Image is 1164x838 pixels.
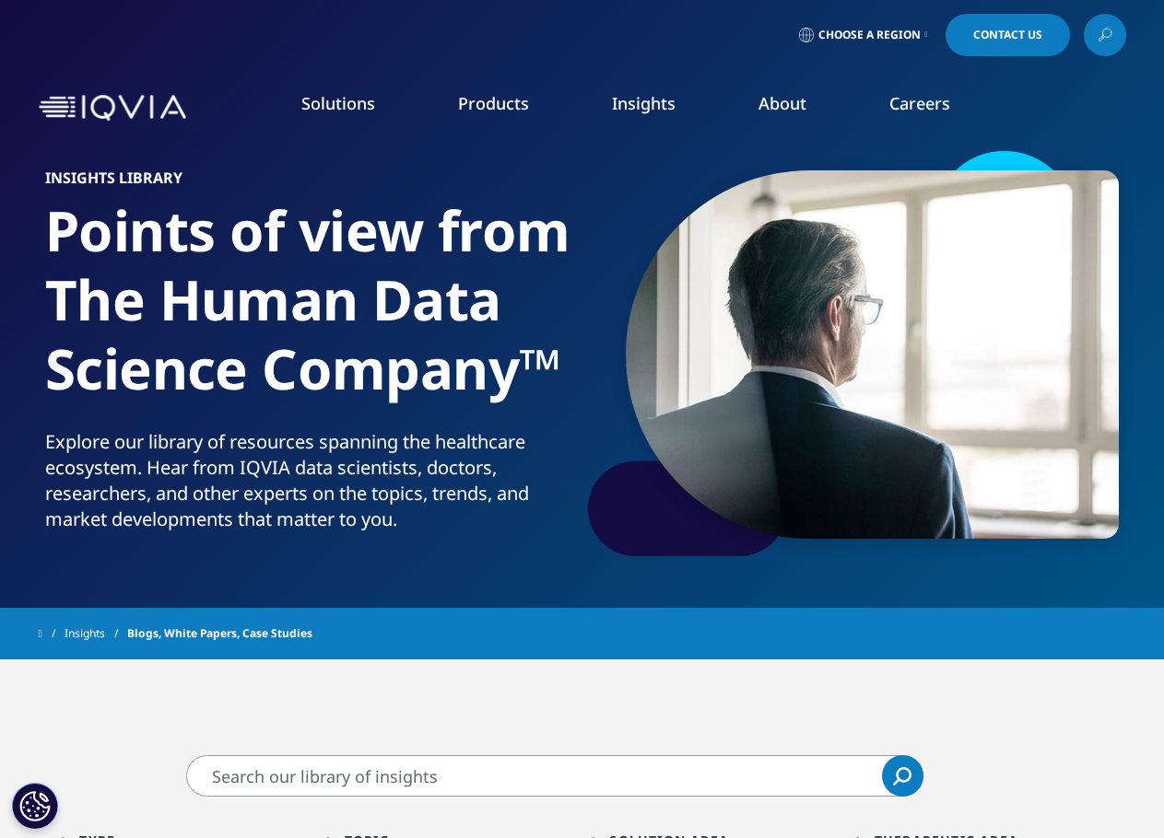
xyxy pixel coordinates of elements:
nav: Primary [194,64,1126,151]
img: IQVIA Healthcare Information Technology and Pharma Clinical Research Company [39,95,186,122]
span: Choose a Region [818,28,921,42]
span: Contact Us [973,29,1042,41]
p: Explore our library of resources spanning the healthcare ecosystem. Hear from IQVIA data scientis... [45,429,575,543]
a: Contact Us [946,14,1070,56]
button: Paramètres des cookies [12,783,58,829]
a: Insights [612,92,676,114]
a: Products [458,92,529,114]
h6: Insights Library [45,170,575,196]
svg: Search [893,767,911,786]
h1: Points of view from The Human Data Science Company™ [45,196,575,429]
a: Careers [889,92,950,114]
a: Search [882,755,923,797]
a: Solutions [301,92,375,114]
a: Insights [65,617,127,650]
a: About [758,92,806,114]
img: gettyimages-994519422-900px.jpg [626,170,1119,539]
input: Search [186,755,923,797]
span: Blogs, White Papers, Case Studies [127,617,312,650]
